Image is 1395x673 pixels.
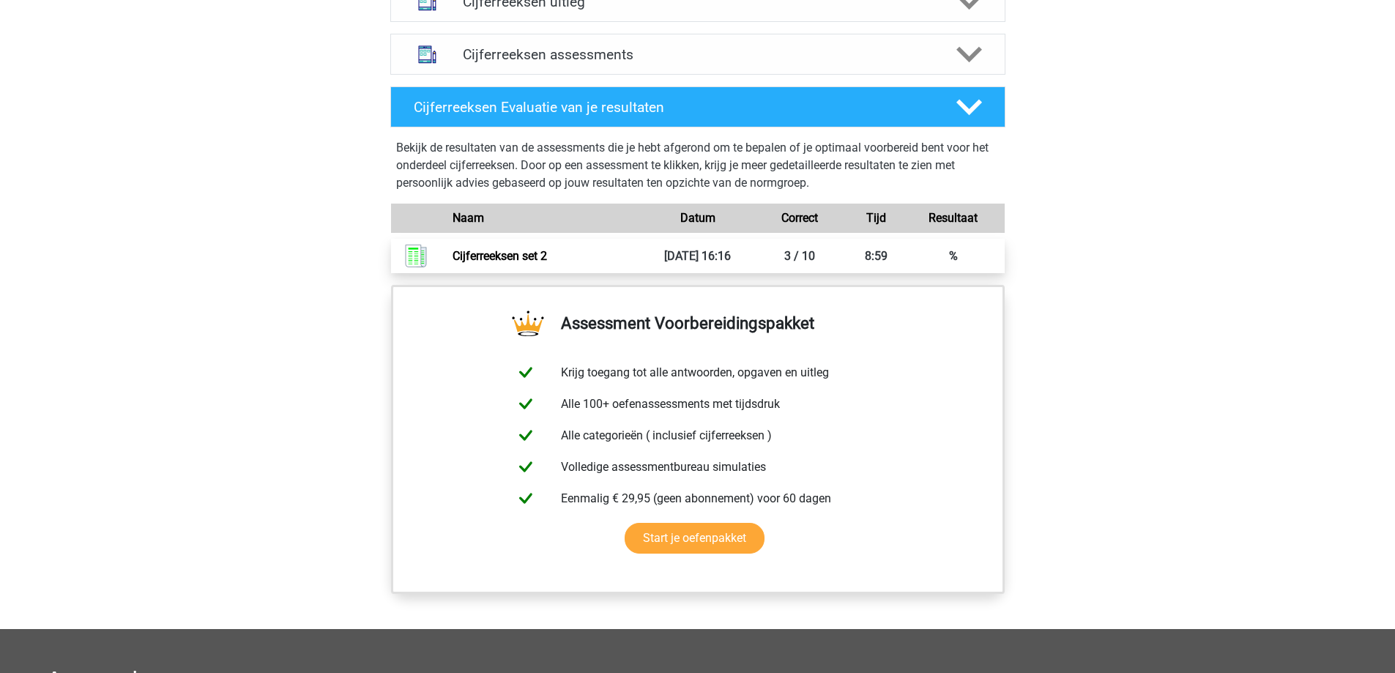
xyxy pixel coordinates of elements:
[396,139,1000,192] p: Bekijk de resultaten van de assessments die je hebt afgerond om te bepalen of je optimaal voorber...
[463,46,933,63] h4: Cijferreeksen assessments
[414,99,933,116] h4: Cijferreeksen Evaluatie van je resultaten
[442,209,646,227] div: Naam
[748,209,851,227] div: Correct
[384,86,1011,127] a: Cijferreeksen Evaluatie van je resultaten
[625,523,765,554] a: Start je oefenpakket
[902,209,1005,227] div: Resultaat
[851,209,902,227] div: Tijd
[409,36,446,73] img: cijferreeksen assessments
[647,209,749,227] div: Datum
[384,34,1011,75] a: assessments Cijferreeksen assessments
[453,249,547,263] a: Cijferreeksen set 2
